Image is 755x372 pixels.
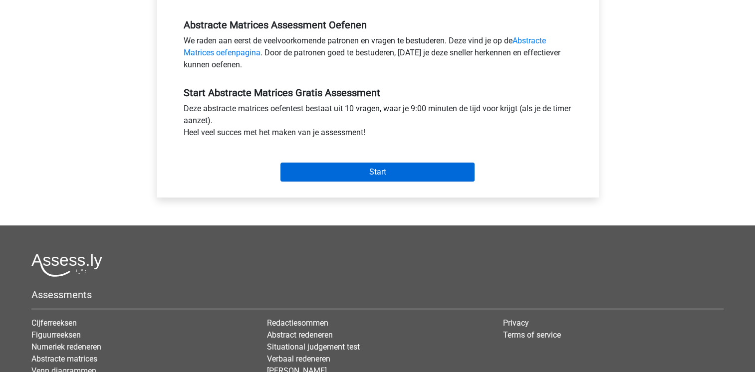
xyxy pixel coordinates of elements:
a: Verbaal redeneren [267,354,330,364]
div: Deze abstracte matrices oefentest bestaat uit 10 vragen, waar je 9:00 minuten de tijd voor krijgt... [176,103,579,143]
h5: Assessments [31,289,724,301]
a: Abstract redeneren [267,330,333,340]
a: Cijferreeksen [31,318,77,328]
h5: Start Abstracte Matrices Gratis Assessment [184,87,572,99]
a: Redactiesommen [267,318,328,328]
a: Abstracte matrices [31,354,97,364]
h5: Abstracte Matrices Assessment Oefenen [184,19,572,31]
a: Figuurreeksen [31,330,81,340]
div: We raden aan eerst de veelvoorkomende patronen en vragen te bestuderen. Deze vind je op de . Door... [176,35,579,75]
a: Terms of service [503,330,561,340]
a: Privacy [503,318,529,328]
a: Situational judgement test [267,342,360,352]
a: Numeriek redeneren [31,342,101,352]
input: Start [280,163,475,182]
img: Assessly logo [31,253,102,277]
